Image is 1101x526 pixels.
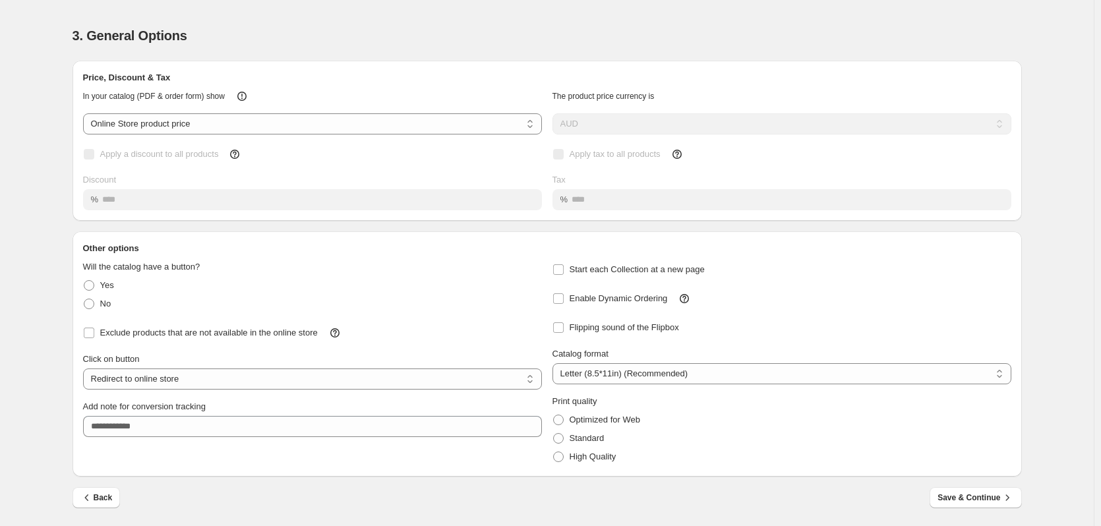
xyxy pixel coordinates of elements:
[570,452,616,461] span: High Quality
[570,415,640,424] span: Optimized for Web
[100,299,111,308] span: No
[570,433,605,443] span: Standard
[80,491,113,504] span: Back
[83,92,225,101] span: In your catalog (PDF & order form) show
[552,349,609,359] span: Catalog format
[83,242,1011,255] h2: Other options
[83,175,117,185] span: Discount
[552,396,597,406] span: Print quality
[91,194,99,204] span: %
[570,293,668,303] span: Enable Dynamic Ordering
[570,149,661,159] span: Apply tax to all products
[73,28,187,43] span: 3. General Options
[83,354,140,364] span: Click on button
[570,322,679,332] span: Flipping sound of the Flipbox
[100,328,318,337] span: Exclude products that are not available in the online store
[930,487,1021,508] button: Save & Continue
[552,175,566,185] span: Tax
[83,401,206,411] span: Add note for conversion tracking
[100,149,219,159] span: Apply a discount to all products
[83,71,1011,84] h2: Price, Discount & Tax
[552,92,655,101] span: The product price currency is
[937,491,1013,504] span: Save & Continue
[83,262,200,272] span: Will the catalog have a button?
[560,194,568,204] span: %
[570,264,705,274] span: Start each Collection at a new page
[100,280,114,290] span: Yes
[73,487,121,508] button: Back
